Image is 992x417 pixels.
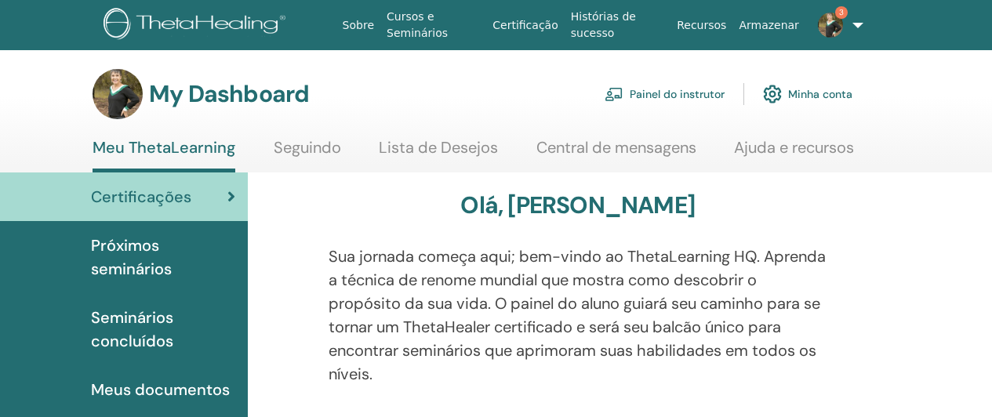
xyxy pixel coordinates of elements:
[149,80,309,108] h3: My Dashboard
[486,11,564,40] a: Certificação
[734,138,854,169] a: Ajuda e recursos
[835,6,848,19] span: 3
[763,81,782,107] img: cog.svg
[460,191,695,219] h3: Olá, [PERSON_NAME]
[93,138,235,172] a: Meu ThetaLearning
[336,11,380,40] a: Sobre
[605,87,623,101] img: chalkboard-teacher.svg
[93,69,143,119] img: default.jpg
[379,138,498,169] a: Lista de Desejos
[732,11,805,40] a: Armazenar
[818,13,843,38] img: default.jpg
[670,11,732,40] a: Recursos
[380,2,486,48] a: Cursos e Seminários
[274,138,341,169] a: Seguindo
[91,234,235,281] span: Próximos seminários
[104,8,291,43] img: logo.png
[329,245,827,386] p: Sua jornada começa aqui; bem-vindo ao ThetaLearning HQ. Aprenda a técnica de renome mundial que m...
[91,185,191,208] span: Certificações
[565,2,670,48] a: Histórias de sucesso
[763,77,852,111] a: Minha conta
[91,378,230,401] span: Meus documentos
[536,138,696,169] a: Central de mensagens
[605,77,725,111] a: Painel do instrutor
[91,306,235,353] span: Seminários concluídos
